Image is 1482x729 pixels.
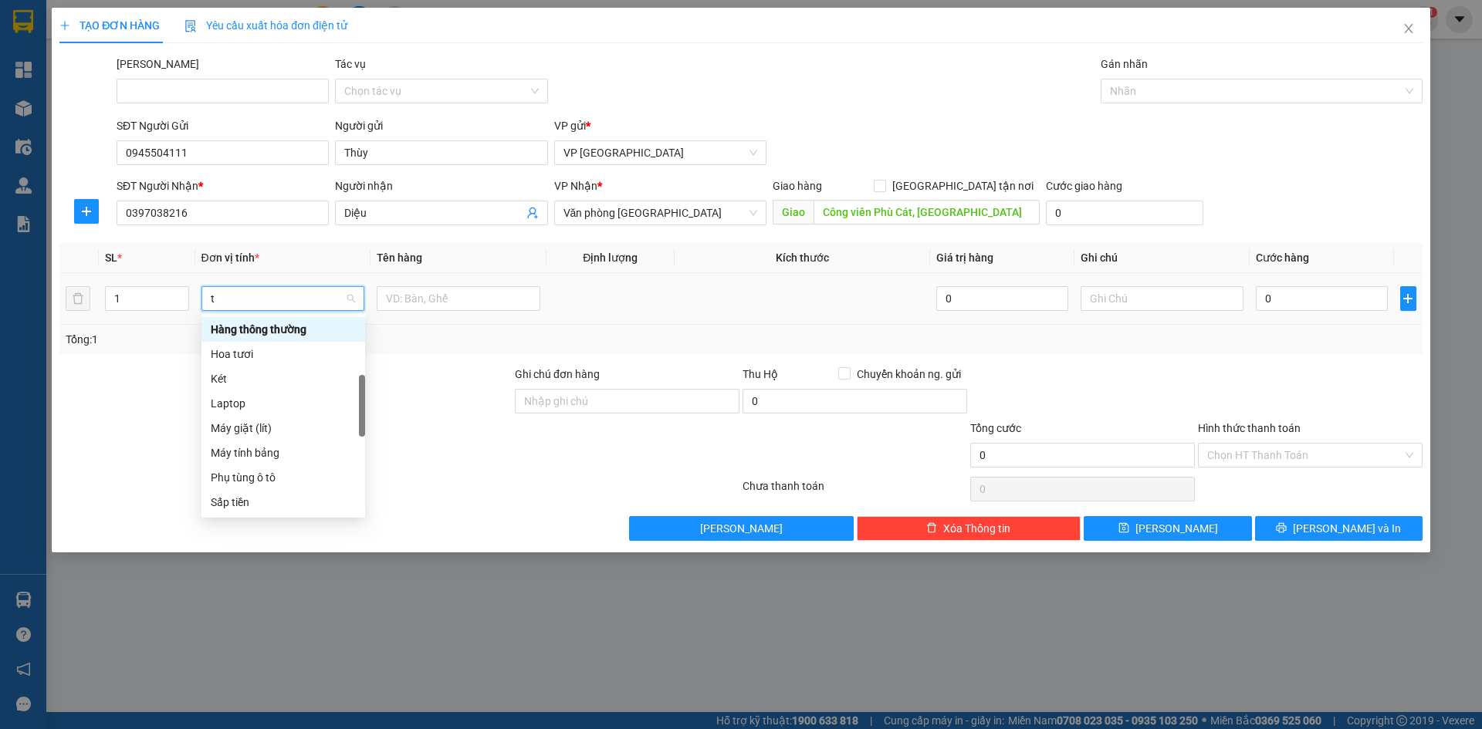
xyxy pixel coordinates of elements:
[201,440,365,465] div: Máy tính bảng
[211,395,356,412] div: Laptop
[776,251,829,264] span: Kích thước
[66,331,572,348] div: Tổng: 1
[857,516,1081,541] button: deleteXóa Thông tin
[211,469,356,486] div: Phụ tùng ô tô
[1118,522,1129,535] span: save
[1256,251,1309,264] span: Cước hàng
[1135,520,1218,537] span: [PERSON_NAME]
[700,520,783,537] span: [PERSON_NAME]
[105,251,117,264] span: SL
[970,422,1021,434] span: Tổng cước
[1084,516,1251,541] button: save[PERSON_NAME]
[936,251,993,264] span: Giá trị hàng
[211,444,356,461] div: Máy tính bảng
[554,180,597,192] span: VP Nhận
[1276,522,1287,535] span: printer
[583,251,638,264] span: Định lượng
[814,200,1040,224] input: Dọc đường
[377,251,422,264] span: Tên hàng
[554,117,766,134] div: VP gửi
[59,19,160,32] span: TẠO ĐƠN HÀNG
[201,416,365,440] div: Máy giặt (lít)
[515,389,739,413] input: Ghi chú đơn hàng
[1046,201,1203,225] input: Cước giao hàng
[1400,286,1416,311] button: plus
[201,366,365,391] div: Két
[117,58,199,70] label: Mã ĐH
[201,342,365,366] div: Hoa tươi
[211,494,356,511] div: Sấp tiền
[211,420,356,437] div: Máy giặt (lít)
[117,177,329,194] div: SĐT Người Nhận
[117,117,329,134] div: SĐT Người Gửi
[741,478,969,505] div: Chưa thanh toán
[1046,180,1122,192] label: Cước giao hàng
[563,201,757,224] span: Văn phòng Đà Nẵng
[66,286,90,311] button: delete
[1198,422,1301,434] label: Hình thức thanh toán
[211,346,356,363] div: Hoa tươi
[201,391,365,416] div: Laptop
[1255,516,1423,541] button: printer[PERSON_NAME] và In
[335,117,547,134] div: Người gửi
[886,177,1040,194] span: [GEOGRAPHIC_DATA] tận nơi
[1074,243,1250,273] th: Ghi chú
[1401,292,1416,305] span: plus
[377,286,540,311] input: VD: Bàn, Ghế
[117,79,329,103] input: Mã ĐH
[1081,286,1244,311] input: Ghi Chú
[515,368,600,380] label: Ghi chú đơn hàng
[75,205,98,218] span: plus
[526,207,539,219] span: user-add
[851,366,967,383] span: Chuyển khoản ng. gửi
[1387,8,1430,51] button: Close
[211,370,356,387] div: Két
[1402,22,1415,35] span: close
[1101,58,1148,70] label: Gán nhãn
[926,522,937,535] span: delete
[335,58,366,70] label: Tác vụ
[184,19,347,32] span: Yêu cầu xuất hóa đơn điện tử
[773,200,814,224] span: Giao
[773,180,822,192] span: Giao hàng
[201,465,365,490] div: Phụ tùng ô tô
[936,286,1068,311] input: 0
[201,317,365,342] div: Hàng thông thường
[335,177,547,194] div: Người nhận
[943,520,1010,537] span: Xóa Thông tin
[629,516,854,541] button: [PERSON_NAME]
[211,321,356,338] div: Hàng thông thường
[74,199,99,224] button: plus
[201,490,365,515] div: Sấp tiền
[563,141,757,164] span: VP Đà Lạt
[1293,520,1401,537] span: [PERSON_NAME] và In
[201,251,259,264] span: Đơn vị tính
[743,368,778,380] span: Thu Hộ
[59,20,70,31] span: plus
[184,20,197,32] img: icon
